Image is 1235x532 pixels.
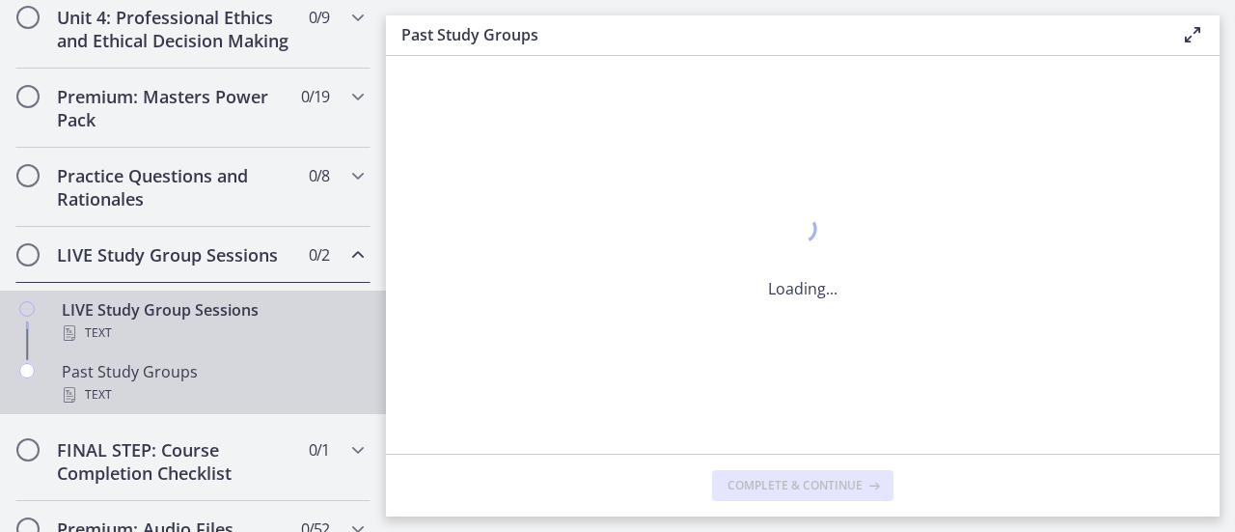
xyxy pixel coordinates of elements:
span: 0 / 19 [301,85,329,108]
h2: Premium: Masters Power Pack [57,85,292,131]
div: 1 [768,210,837,254]
div: Past Study Groups [62,360,363,406]
span: 0 / 8 [309,164,329,187]
div: Text [62,383,363,406]
div: Text [62,322,363,345]
h3: Past Study Groups [401,23,1150,46]
span: Complete & continue [727,478,863,493]
h2: FINAL STEP: Course Completion Checklist [57,438,292,485]
span: 0 / 9 [309,6,329,29]
h2: Practice Questions and Rationales [57,164,292,210]
div: LIVE Study Group Sessions [62,298,363,345]
h2: Unit 4: Professional Ethics and Ethical Decision Making [57,6,292,52]
button: Complete & continue [712,470,893,501]
h2: LIVE Study Group Sessions [57,243,292,266]
span: 0 / 1 [309,438,329,462]
p: Loading... [768,277,837,300]
span: 0 / 2 [309,243,329,266]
